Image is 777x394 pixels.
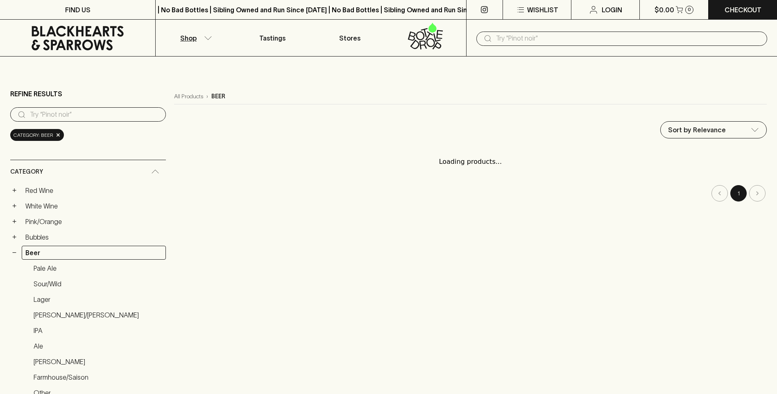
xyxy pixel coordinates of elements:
a: All Products [174,92,203,101]
p: Login [602,5,622,15]
p: $0.00 [655,5,674,15]
a: Beer [22,246,166,260]
a: Pink/Orange [22,215,166,229]
nav: pagination navigation [174,185,767,202]
a: Pale Ale [30,261,166,275]
p: Sort by Relevance [668,125,726,135]
a: Lager [30,292,166,306]
a: Farmhouse/Saison [30,370,166,384]
button: − [10,249,18,257]
span: × [56,131,61,139]
input: Try "Pinot noir" [496,32,761,45]
button: + [10,217,18,226]
div: Category [10,160,166,183]
a: Red Wine [22,183,166,197]
div: Sort by Relevance [661,122,766,138]
button: + [10,186,18,195]
button: + [10,202,18,210]
p: Shop [180,33,197,43]
p: › [206,92,208,101]
a: [PERSON_NAME]/[PERSON_NAME] [30,308,166,322]
a: White Wine [22,199,166,213]
a: [PERSON_NAME] [30,355,166,369]
a: Ale [30,339,166,353]
span: Category [10,167,43,177]
button: Shop [156,20,233,56]
a: Sour/Wild [30,277,166,291]
p: Wishlist [527,5,558,15]
a: IPA [30,324,166,337]
button: page 1 [730,185,747,202]
a: Stores [311,20,388,56]
input: Try “Pinot noir” [30,108,159,121]
p: Tastings [259,33,285,43]
button: + [10,233,18,241]
p: beer [211,92,225,101]
a: Bubbles [22,230,166,244]
a: Tastings [233,20,311,56]
p: 0 [688,7,691,12]
p: Refine Results [10,89,62,99]
p: Checkout [725,5,761,15]
div: Loading products... [174,149,767,175]
span: Category: beer [14,131,53,139]
p: Stores [339,33,360,43]
p: FIND US [65,5,91,15]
